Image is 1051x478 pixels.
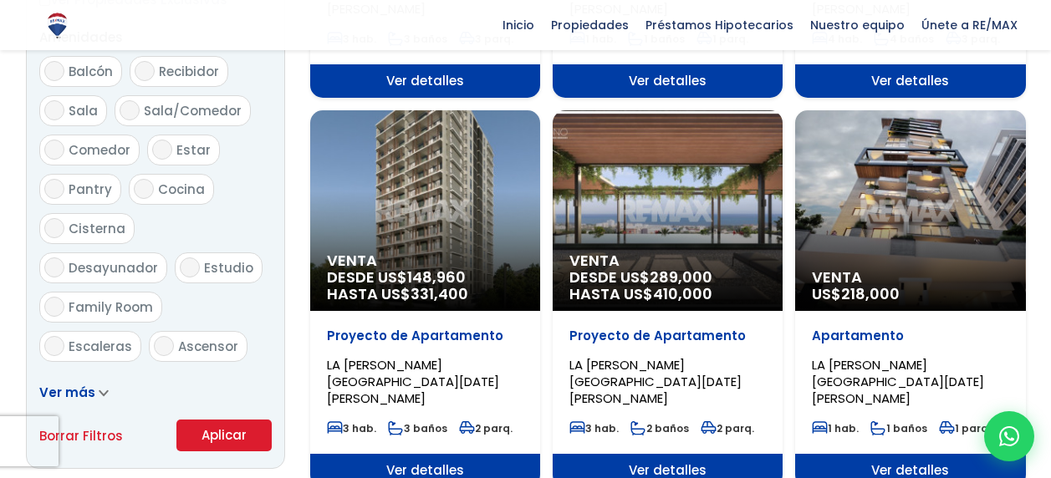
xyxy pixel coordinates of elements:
input: Pantry [44,179,64,199]
span: 2 parq. [701,421,754,435]
span: Ver detalles [795,64,1025,98]
p: Proyecto de Apartamento [569,328,766,344]
span: 3 baños [388,421,447,435]
a: Ver más [39,384,109,401]
span: Comedor [69,141,130,159]
input: Cisterna [44,218,64,238]
span: Ver detalles [553,64,783,98]
span: 1 hab. [812,421,859,435]
span: Recibidor [159,63,219,80]
span: Préstamos Hipotecarios [637,13,802,38]
button: Aplicar [176,420,272,451]
input: Sala/Comedor [120,100,140,120]
span: Cisterna [69,220,125,237]
span: Desayunador [69,259,158,277]
p: Proyecto de Apartamento [327,328,523,344]
span: 3 hab. [327,421,376,435]
span: 2 baños [630,421,689,435]
input: Desayunador [44,257,64,277]
span: 3 hab. [569,421,619,435]
a: Borrar Filtros [39,425,123,446]
span: LA [PERSON_NAME][GEOGRAPHIC_DATA][DATE][PERSON_NAME] [812,356,984,407]
span: Únete a RE/MAX [913,13,1026,38]
span: Balcón [69,63,113,80]
span: Sala/Comedor [144,102,242,119]
span: 410,000 [653,283,712,304]
img: Logo de REMAX [43,11,72,40]
span: LA [PERSON_NAME][GEOGRAPHIC_DATA][DATE][PERSON_NAME] [569,356,742,407]
input: Family Room [44,297,64,317]
span: DESDE US$ [569,269,766,303]
span: 289,000 [650,267,712,287]
span: HASTA US$ [569,286,766,303]
input: Cocina [134,179,154,199]
input: Comedor [44,140,64,160]
span: US$ [812,283,900,304]
input: Estar [152,140,172,160]
span: HASTA US$ [327,286,523,303]
input: Ascensor [154,336,174,356]
span: Inicio [494,13,543,38]
span: Estudio [204,259,253,277]
span: DESDE US$ [327,269,523,303]
span: Ver detalles [310,64,540,98]
span: Venta [812,269,1008,286]
span: Estar [176,141,211,159]
span: 218,000 [841,283,900,304]
input: Balcón [44,61,64,81]
span: Venta [327,252,523,269]
span: Pantry [69,181,112,198]
span: Ascensor [178,338,238,355]
span: 2 parq. [459,421,513,435]
span: 331,400 [411,283,468,304]
span: 1 parq. [939,421,991,435]
span: Family Room [69,298,153,316]
input: Sala [44,100,64,120]
span: 148,960 [407,267,466,287]
input: Recibidor [135,61,155,81]
span: Cocina [158,181,205,198]
span: LA [PERSON_NAME][GEOGRAPHIC_DATA][DATE][PERSON_NAME] [327,356,499,407]
span: 1 baños [870,421,927,435]
input: Estudio [180,257,200,277]
p: Apartamento [812,328,1008,344]
span: Nuestro equipo [802,13,913,38]
span: Propiedades [543,13,637,38]
span: Sala [69,102,98,119]
span: Ver más [39,384,95,401]
input: Escaleras [44,336,64,356]
span: Venta [569,252,766,269]
span: Escaleras [69,338,132,355]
